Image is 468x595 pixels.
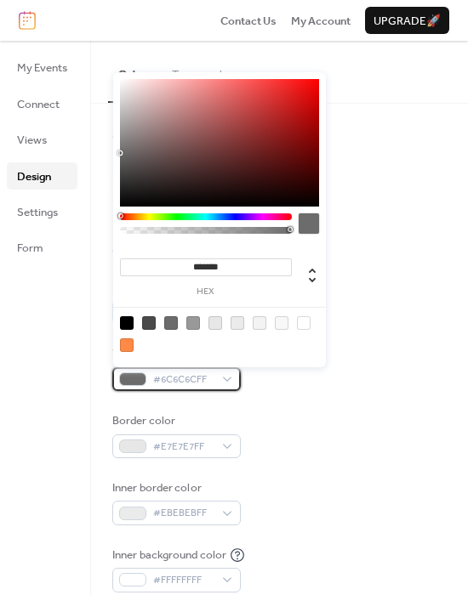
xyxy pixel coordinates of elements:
[120,287,292,297] label: hex
[231,316,244,330] div: rgb(235, 235, 235)
[19,11,36,30] img: logo
[164,316,178,330] div: rgb(108, 108, 108)
[17,204,58,221] span: Settings
[291,12,351,29] a: My Account
[7,198,77,225] a: Settings
[17,132,47,149] span: Views
[186,316,200,330] div: rgb(153, 153, 153)
[112,479,237,496] div: Inner border color
[220,13,277,30] span: Contact Us
[162,41,242,100] button: Typography
[120,316,134,330] div: rgb(0, 0, 0)
[7,54,77,81] a: My Events
[153,439,214,456] span: #E7E7E7FF
[153,505,214,522] span: #EBEBEBFF
[108,41,162,102] button: Colors
[7,126,77,153] a: Views
[17,59,67,76] span: My Events
[112,412,237,429] div: Border color
[142,316,156,330] div: rgb(74, 74, 74)
[153,572,214,589] span: #FFFFFFFF
[291,13,351,30] span: My Account
[208,316,222,330] div: rgb(231, 231, 231)
[7,90,77,117] a: Connect
[275,316,288,330] div: rgb(248, 248, 248)
[365,7,449,34] button: Upgrade🚀
[297,316,311,330] div: rgb(255, 255, 255)
[7,162,77,190] a: Design
[253,316,266,330] div: rgb(243, 243, 243)
[112,547,226,564] div: Inner background color
[7,234,77,261] a: Form
[17,240,43,257] span: Form
[220,12,277,29] a: Contact Us
[17,96,60,113] span: Connect
[374,13,441,30] span: Upgrade 🚀
[120,338,134,352] div: rgb(255, 137, 70)
[17,168,51,185] span: Design
[153,371,214,388] span: #6C6C6CFF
